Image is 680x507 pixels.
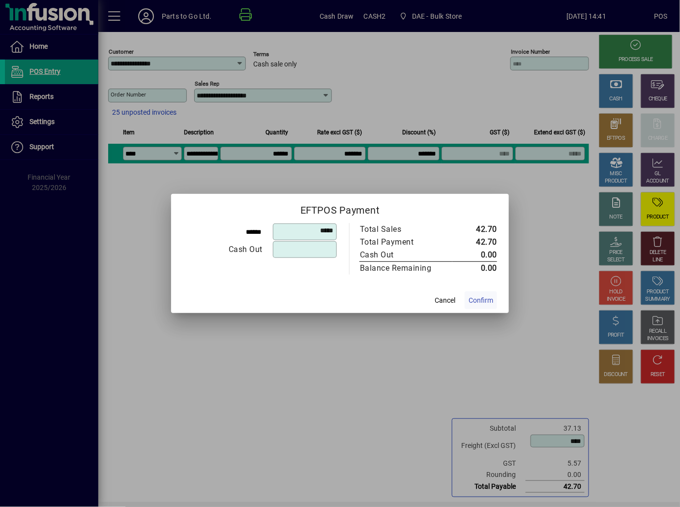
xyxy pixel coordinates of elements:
[429,291,461,309] button: Cancel
[360,249,443,261] div: Cash Out
[435,295,455,306] span: Cancel
[171,194,509,222] h2: EFTPOS Payment
[360,262,443,274] div: Balance Remaining
[183,244,263,255] div: Cash Out
[359,223,452,236] td: Total Sales
[452,249,497,262] td: 0.00
[452,262,497,275] td: 0.00
[359,236,452,249] td: Total Payment
[465,291,497,309] button: Confirm
[469,295,493,306] span: Confirm
[452,236,497,249] td: 42.70
[452,223,497,236] td: 42.70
